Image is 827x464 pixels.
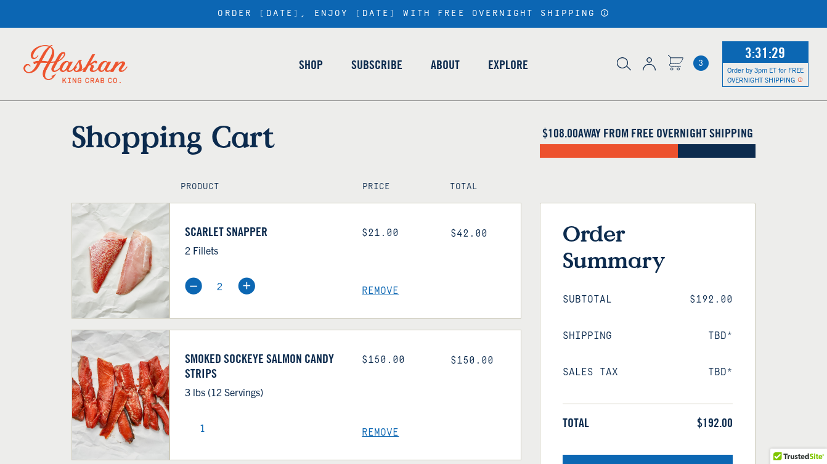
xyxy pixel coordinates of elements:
span: Order by 3pm ET for FREE OVERNIGHT SHIPPING [727,65,804,84]
span: 3 [693,55,709,71]
img: Alaskan King Crab Co. logo [6,28,145,100]
p: 3 lbs (12 Servings) [185,384,344,400]
div: ORDER [DATE], ENJOY [DATE] WITH FREE OVERNIGHT SHIPPING [218,9,609,19]
span: $42.00 [450,228,487,239]
span: Shipping [563,330,612,342]
h4: $ AWAY FROM FREE OVERNIGHT SHIPPING [540,126,756,140]
span: $192.00 [697,415,733,430]
a: Shop [285,30,337,100]
img: Smoked Sockeye Salmon Candy Strips - 3 lbs (12 Servings) [72,330,169,460]
div: $150.00 [362,354,432,366]
a: Cart [693,55,709,71]
h1: Shopping Cart [71,118,521,154]
a: About [417,30,474,100]
span: 3:31:29 [742,40,788,65]
span: Total [563,415,589,430]
a: Remove [362,427,521,439]
img: Scarlet Snapper - 2 Fillets [72,203,169,318]
span: 108.00 [548,125,578,140]
h3: Order Summary [563,220,733,273]
h4: Total [450,182,510,192]
a: Scarlet Snapper [185,224,344,239]
span: $192.00 [690,294,733,306]
a: Smoked Sockeye Salmon Candy Strips [185,351,344,381]
span: $150.00 [450,355,494,366]
span: Subtotal [563,294,612,306]
a: Remove [362,285,521,297]
img: minus [185,277,202,295]
a: Subscribe [337,30,417,100]
a: Announcement Bar Modal [600,9,609,17]
div: $21.00 [362,227,432,239]
h4: Product [181,182,336,192]
h4: Price [362,182,423,192]
p: 2 Fillets [185,242,344,258]
span: Shipping Notice Icon [797,75,803,84]
img: account [643,57,656,71]
a: Explore [474,30,542,100]
img: plus [238,277,255,295]
a: Cart [667,55,683,73]
span: Sales Tax [563,367,618,378]
img: search [617,57,631,71]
